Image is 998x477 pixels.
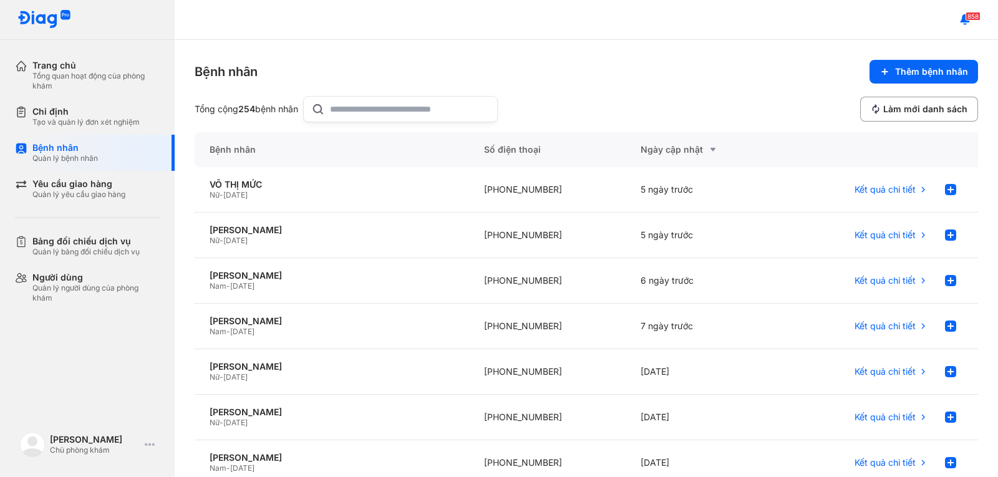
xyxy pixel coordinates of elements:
span: - [226,327,230,336]
div: [PHONE_NUMBER] [469,258,626,304]
span: - [226,463,230,473]
span: Nữ [210,372,220,382]
div: Bệnh nhân [195,132,469,167]
span: - [220,190,223,200]
span: Kết quả chi tiết [855,184,916,195]
div: [DATE] [626,349,782,395]
div: [PERSON_NAME] [210,407,454,418]
div: Quản lý yêu cầu giao hàng [32,190,125,200]
div: Quản lý người dùng của phòng khám [32,283,160,303]
div: [PHONE_NUMBER] [469,395,626,440]
span: 858 [966,12,981,21]
span: Nam [210,327,226,336]
span: Kết quả chi tiết [855,457,916,468]
div: Chỉ định [32,106,140,117]
div: Bệnh nhân [32,142,98,153]
span: Nam [210,463,226,473]
span: Nữ [210,418,220,427]
div: Quản lý bảng đối chiếu dịch vụ [32,247,140,257]
span: Làm mới danh sách [883,104,967,115]
div: [PERSON_NAME] [210,361,454,372]
span: 254 [238,104,255,114]
button: Thêm bệnh nhân [870,60,978,84]
span: [DATE] [223,190,248,200]
div: [DATE] [626,395,782,440]
span: [DATE] [223,236,248,245]
span: [DATE] [230,281,254,291]
div: Ngày cập nhật [641,142,767,157]
div: VÕ THỊ MỨC [210,179,454,190]
span: Kết quả chi tiết [855,412,916,423]
div: [PERSON_NAME] [210,452,454,463]
span: Kết quả chi tiết [855,229,916,241]
img: logo [17,10,71,29]
span: Nam [210,281,226,291]
span: Kết quả chi tiết [855,366,916,377]
div: Quản lý bệnh nhân [32,153,98,163]
div: Bảng đối chiếu dịch vụ [32,236,140,247]
span: - [220,418,223,427]
div: 5 ngày trước [626,167,782,213]
span: Kết quả chi tiết [855,275,916,286]
div: Số điện thoại [469,132,626,167]
div: [PERSON_NAME] [210,316,454,327]
span: - [220,236,223,245]
span: Thêm bệnh nhân [895,66,968,77]
div: [PERSON_NAME] [50,434,140,445]
span: Nữ [210,190,220,200]
div: Tổng quan hoạt động của phòng khám [32,71,160,91]
div: [PERSON_NAME] [210,270,454,281]
span: Kết quả chi tiết [855,320,916,332]
div: [PHONE_NUMBER] [469,213,626,258]
span: - [220,372,223,382]
div: Trang chủ [32,60,160,71]
div: [PHONE_NUMBER] [469,304,626,349]
span: [DATE] [223,372,248,382]
div: Tổng cộng bệnh nhân [195,104,298,115]
div: 5 ngày trước [626,213,782,258]
span: Nữ [210,236,220,245]
span: [DATE] [230,463,254,473]
div: [PERSON_NAME] [210,224,454,236]
span: [DATE] [230,327,254,336]
div: 6 ngày trước [626,258,782,304]
div: Người dùng [32,272,160,283]
img: logo [20,432,45,457]
div: Tạo và quản lý đơn xét nghiệm [32,117,140,127]
span: [DATE] [223,418,248,427]
div: Chủ phòng khám [50,445,140,455]
div: Bệnh nhân [195,63,258,80]
div: [PHONE_NUMBER] [469,167,626,213]
span: - [226,281,230,291]
div: 7 ngày trước [626,304,782,349]
button: Làm mới danh sách [860,97,978,122]
div: [PHONE_NUMBER] [469,349,626,395]
div: Yêu cầu giao hàng [32,178,125,190]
